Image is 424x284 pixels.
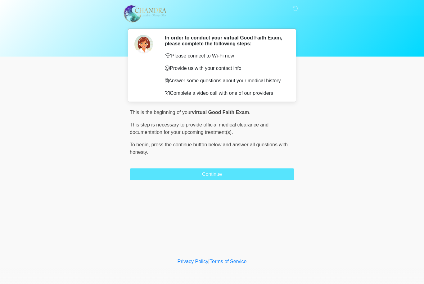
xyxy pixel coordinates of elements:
[210,259,246,264] a: Terms of Service
[130,110,192,115] span: This is the beginning of your
[165,35,285,47] h2: In order to conduct your virtual Good Faith Exam, please complete the following steps:
[124,5,166,23] img: Chandra Aesthetic Beauty Bar Logo
[134,35,153,53] img: Agent Avatar
[130,168,294,180] button: Continue
[130,122,268,135] span: This step is necessary to provide official medical clearance and documentation for your upcoming ...
[130,142,151,147] span: To begin,
[249,110,250,115] span: .
[208,259,210,264] a: |
[192,110,249,115] strong: virtual Good Faith Exam
[165,77,285,85] p: Answer some questions about your medical history
[165,89,285,97] p: Complete a video call with one of our providers
[178,259,209,264] a: Privacy Policy
[165,52,285,60] p: Please connect to Wi-Fi now
[165,65,285,72] p: Provide us with your contact info
[130,142,288,155] span: press the continue button below and answer all questions with honesty.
